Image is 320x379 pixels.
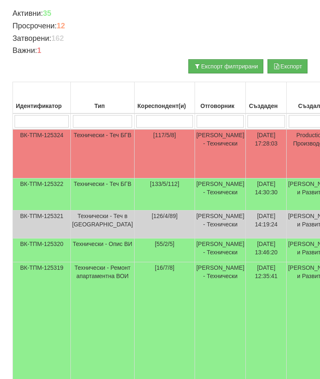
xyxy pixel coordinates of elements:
td: Технически - Теч БГВ [71,129,135,178]
span: [55/2/5] [155,241,175,247]
div: Кореспондент(и) [136,100,193,112]
th: Кореспондент(и): No sort applied, activate to apply an ascending sort [134,82,195,114]
span: [117/5/8] [153,132,176,138]
td: ВК-ТПМ-125320 [13,238,71,262]
td: [DATE] 17:28:03 [246,129,287,178]
div: Идентификатор [14,100,69,112]
td: [DATE] 14:30:30 [246,178,287,211]
b: 35 [43,9,51,18]
td: [PERSON_NAME] - Технически [195,211,246,238]
td: Технически - Теч в [GEOGRAPHIC_DATA] [71,211,135,238]
td: Технически - Опис ВИ [71,238,135,262]
td: [DATE] 13:46:20 [246,238,287,262]
span: [16/7/8] [155,264,175,271]
td: ВК-ТПМ-125321 [13,211,71,238]
h4: Важни: [12,47,307,55]
b: 1 [37,46,41,55]
h4: Просрочени: [12,22,307,30]
td: [DATE] 14:19:24 [246,211,287,238]
td: ВК-ТПМ-125322 [13,178,71,211]
b: 12 [57,22,65,30]
td: [PERSON_NAME] - Технически [195,129,246,178]
b: 162 [51,34,64,43]
h4: Затворени: [12,35,307,43]
td: [PERSON_NAME] - Технически [195,178,246,211]
h4: Активни: [12,10,307,18]
td: [PERSON_NAME] - Технически [195,238,246,262]
th: Идентификатор: No sort applied, activate to apply an ascending sort [13,82,71,114]
div: Отговорник [196,100,244,112]
td: Технически - Теч БГВ [71,178,135,211]
th: Отговорник: No sort applied, activate to apply an ascending sort [195,82,246,114]
th: Създаден: No sort applied, activate to apply an ascending sort [246,82,287,114]
span: [126/4/89] [152,213,177,219]
div: Създаден [247,100,285,112]
button: Експорт [267,59,307,73]
th: Тип: No sort applied, activate to apply an ascending sort [71,82,135,114]
span: [133/5/112] [150,181,179,187]
button: Експорт филтрирани [188,59,263,73]
td: ВК-ТПМ-125324 [13,129,71,178]
div: Тип [72,100,133,112]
